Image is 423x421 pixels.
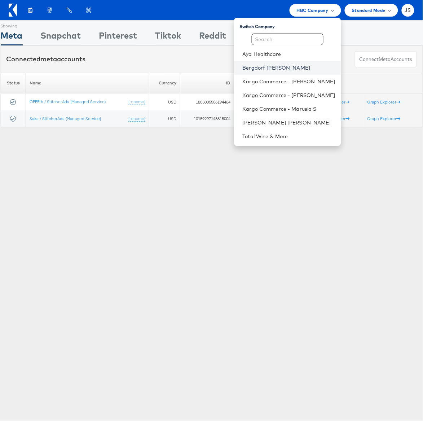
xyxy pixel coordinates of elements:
a: Aya Healthcare [243,51,335,58]
div: Reddit [199,29,226,45]
a: [PERSON_NAME] [PERSON_NAME] [243,119,335,126]
span: Standard Mode [352,6,385,14]
div: Connected accounts [6,54,86,64]
div: Meta [1,29,23,45]
th: Name [26,73,149,93]
a: Bergdorf [PERSON_NAME] [243,64,335,71]
a: Saks / StitcherAds (Managed Service) [30,116,101,121]
td: 10159297146815004 [180,110,234,127]
a: (rename) [128,116,145,122]
button: ConnectmetaAccounts [355,51,417,67]
div: Tiktok [155,29,181,45]
span: HBC Company [297,6,329,14]
div: Pinterest [99,29,137,45]
td: USD [149,93,180,110]
span: meta [41,55,57,63]
th: ID [180,73,234,93]
a: Graph Explorer [367,116,401,121]
a: OFF5th / StitcherAds (Managed Service) [30,99,106,104]
a: Kargo Commerce - [PERSON_NAME] [243,92,335,99]
th: Currency [149,73,180,93]
td: 1805005506194464 [180,93,234,110]
input: Search [252,34,323,45]
a: Graph Explorer [367,99,401,105]
div: Switch Company [240,21,341,30]
a: (rename) [128,99,145,105]
div: Showing [1,21,23,29]
div: Snapchat [41,29,81,45]
span: meta [379,56,391,63]
th: Status [1,73,26,93]
a: Kargo Commerce - [PERSON_NAME] [243,78,335,85]
a: Total Wine & More [243,133,335,140]
span: JS [405,8,411,13]
a: Kargo Commerce - Marusia S [243,105,335,113]
td: USD [149,110,180,127]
